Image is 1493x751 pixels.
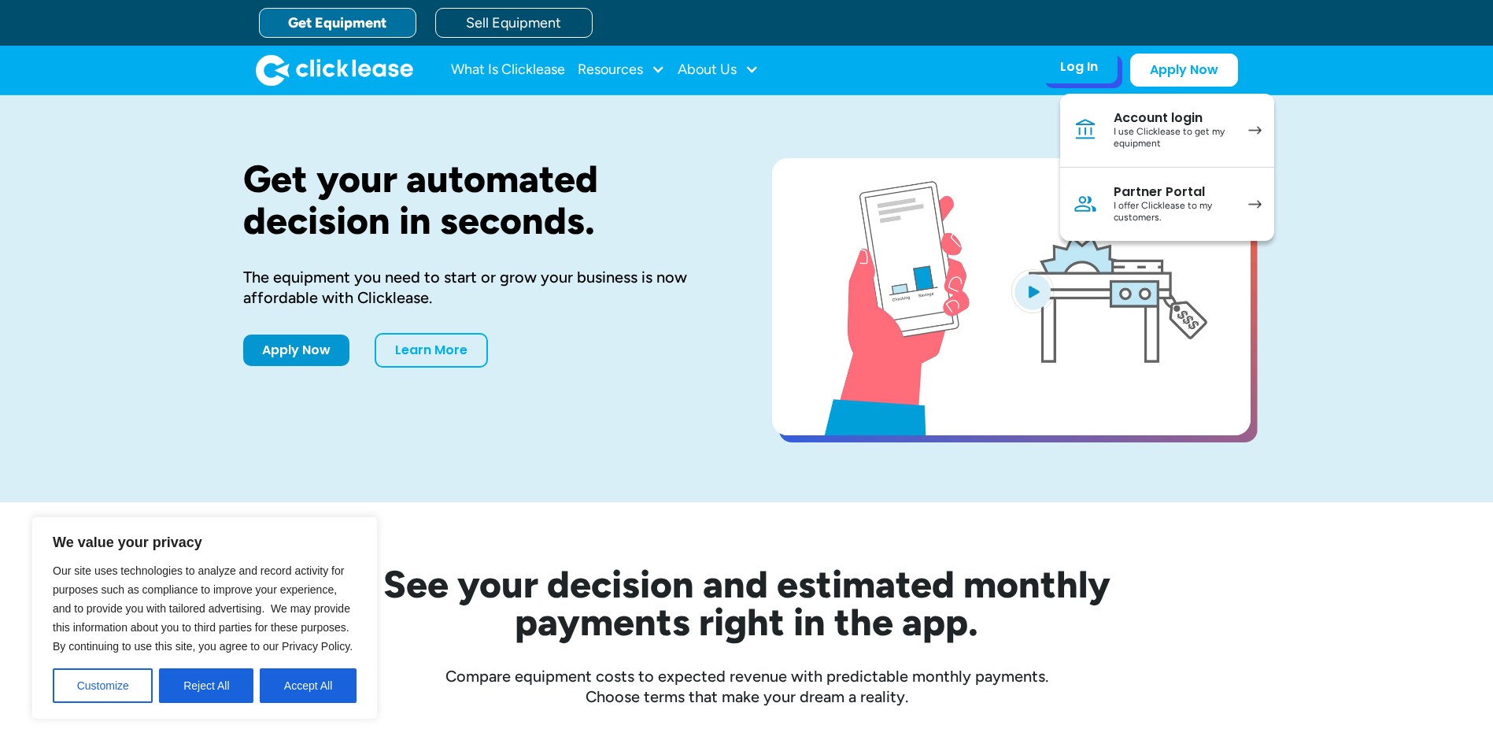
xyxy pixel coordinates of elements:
img: arrow [1248,126,1262,135]
img: Clicklease logo [256,54,413,86]
a: open lightbox [772,158,1251,435]
a: What Is Clicklease [451,54,565,86]
img: Blue play button logo on a light blue circular background [1011,269,1054,313]
button: Customize [53,668,153,703]
img: arrow [1248,200,1262,209]
button: Accept All [260,668,357,703]
div: Log In [1060,59,1098,75]
a: Get Equipment [259,8,416,38]
h1: Get your automated decision in seconds. [243,158,722,242]
nav: Log In [1060,94,1274,241]
h2: See your decision and estimated monthly payments right in the app. [306,565,1188,641]
button: Reject All [159,668,253,703]
div: Account login [1114,110,1232,126]
img: Person icon [1073,191,1098,216]
span: Our site uses technologies to analyze and record activity for purposes such as compliance to impr... [53,564,353,653]
p: We value your privacy [53,533,357,552]
img: Bank icon [1073,117,1098,142]
div: We value your privacy [31,516,378,720]
a: Apply Now [1130,54,1238,87]
a: Apply Now [243,335,349,366]
div: I offer Clicklease to my customers. [1114,200,1232,224]
a: home [256,54,413,86]
a: Account loginI use Clicklease to get my equipment [1060,94,1274,168]
div: Partner Portal [1114,184,1232,200]
div: About Us [678,54,759,86]
div: I use Clicklease to get my equipment [1114,126,1232,150]
a: Sell Equipment [435,8,593,38]
a: Partner PortalI offer Clicklease to my customers. [1060,168,1274,241]
a: Learn More [375,333,488,368]
div: Resources [578,54,665,86]
div: Compare equipment costs to expected revenue with predictable monthly payments. Choose terms that ... [243,666,1251,707]
div: The equipment you need to start or grow your business is now affordable with Clicklease. [243,267,722,308]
